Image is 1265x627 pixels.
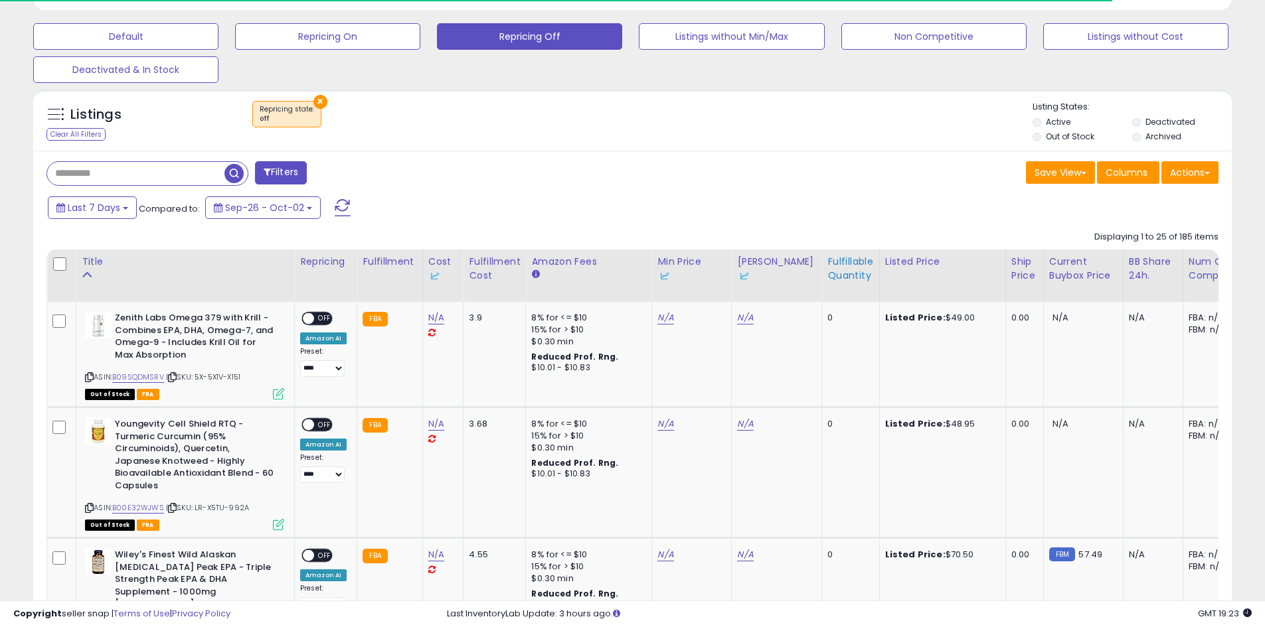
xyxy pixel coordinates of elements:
[33,56,218,83] button: Deactivated & In Stock
[531,430,641,442] div: 15% for > $10
[1189,430,1232,442] div: FBM: n/a
[657,417,673,431] a: N/A
[447,608,1252,620] div: Last InventoryLab Update: 3 hours ago.
[260,114,314,123] div: off
[172,607,230,620] a: Privacy Policy
[13,608,230,620] div: seller snap | |
[1189,561,1232,573] div: FBM: n/a
[885,255,1000,269] div: Listed Price
[314,313,335,324] span: OFF
[82,255,289,269] div: Title
[300,347,347,377] div: Preset:
[1043,23,1228,50] button: Listings without Cost
[1026,161,1095,184] button: Save View
[255,161,307,184] button: Filters
[68,201,120,214] span: Last 7 Days
[1106,166,1147,179] span: Columns
[1145,131,1181,142] label: Archived
[114,607,170,620] a: Terms of Use
[313,95,327,109] button: ×
[827,418,869,430] div: 0
[657,269,671,283] img: InventoryLab Logo
[531,468,641,480] div: $10.01 - $10.83
[1049,255,1118,283] div: Current Buybox Price
[85,389,135,400] span: All listings that are currently out of stock and unavailable for purchase on Amazon
[531,351,618,362] b: Reduced Prof. Rng.
[531,312,641,324] div: 8% for <= $10
[737,417,753,431] a: N/A
[137,520,159,531] span: FBA
[225,201,304,214] span: Sep-26 - Oct-02
[657,255,726,283] div: Min Price
[531,362,641,374] div: $10.01 - $10.83
[48,196,137,219] button: Last 7 Days
[13,607,62,620] strong: Copyright
[657,311,673,324] a: N/A
[885,549,995,561] div: $70.50
[737,269,750,283] img: InventoryLab Logo
[115,312,276,364] b: Zenith Labs Omega 379 with Krill - Combines EPA, DHA, Omega-7, and Omega-9 - Includes Krill Oil f...
[363,418,387,433] small: FBA
[428,417,444,431] a: N/A
[531,442,641,454] div: $0.30 min
[1161,161,1219,184] button: Actions
[428,311,444,324] a: N/A
[531,561,641,573] div: 15% for > $10
[639,23,824,50] button: Listings without Min/Max
[1011,312,1033,324] div: 0.00
[737,269,816,283] div: Some or all of the values in this column are provided from Inventory Lab.
[300,584,347,614] div: Preset:
[1145,116,1195,127] label: Deactivated
[70,105,122,124] h5: Listings
[1189,418,1232,430] div: FBA: n/a
[112,502,164,514] a: B00E32WJWS
[1189,312,1232,324] div: FBA: n/a
[46,128,106,141] div: Clear All Filters
[737,548,753,561] a: N/A
[657,269,726,283] div: Some or all of the values in this column are provided from Inventory Lab.
[531,573,641,585] div: $0.30 min
[1189,324,1232,336] div: FBM: n/a
[1053,417,1068,430] span: N/A
[531,457,618,468] b: Reduced Prof. Rng.
[469,255,520,283] div: Fulfillment Cost
[166,372,240,382] span: | SKU: 5X-5X1V-X151
[300,255,351,269] div: Repricing
[1033,101,1232,113] p: Listing States:
[841,23,1027,50] button: Non Competitive
[1189,255,1237,283] div: Num of Comp.
[363,549,387,563] small: FBA
[1078,548,1102,561] span: 57.49
[137,389,159,400] span: FBA
[300,332,347,344] div: Amazon AI
[657,548,673,561] a: N/A
[139,202,200,215] span: Compared to:
[1129,255,1177,283] div: BB Share 24h.
[885,312,995,324] div: $49.00
[205,196,321,219] button: Sep-26 - Oct-02
[531,255,646,269] div: Amazon Fees
[300,453,347,483] div: Preset:
[531,549,641,561] div: 8% for <= $10
[827,255,873,283] div: Fulfillable Quantity
[166,502,249,513] span: | SKU: LR-X5TU-992A
[428,255,458,283] div: Cost
[531,324,641,336] div: 15% for > $10
[1198,607,1252,620] span: 2025-10-10 19:23 GMT
[531,418,641,430] div: 8% for <= $10
[1097,161,1159,184] button: Columns
[85,418,112,445] img: 41w3cjnTm4L._SL40_.jpg
[85,549,112,575] img: 41Gg3bzozKL._SL40_.jpg
[885,311,946,324] b: Listed Price:
[428,548,444,561] a: N/A
[85,312,112,338] img: 31S2yYMLt2L._SL40_.jpg
[314,419,335,431] span: OFF
[428,269,458,283] div: Some or all of the values in this column are provided from Inventory Lab.
[85,312,284,398] div: ASIN:
[314,550,335,561] span: OFF
[885,548,946,561] b: Listed Price:
[885,417,946,430] b: Listed Price:
[1049,547,1075,561] small: FBM
[737,255,816,283] div: [PERSON_NAME]
[827,312,869,324] div: 0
